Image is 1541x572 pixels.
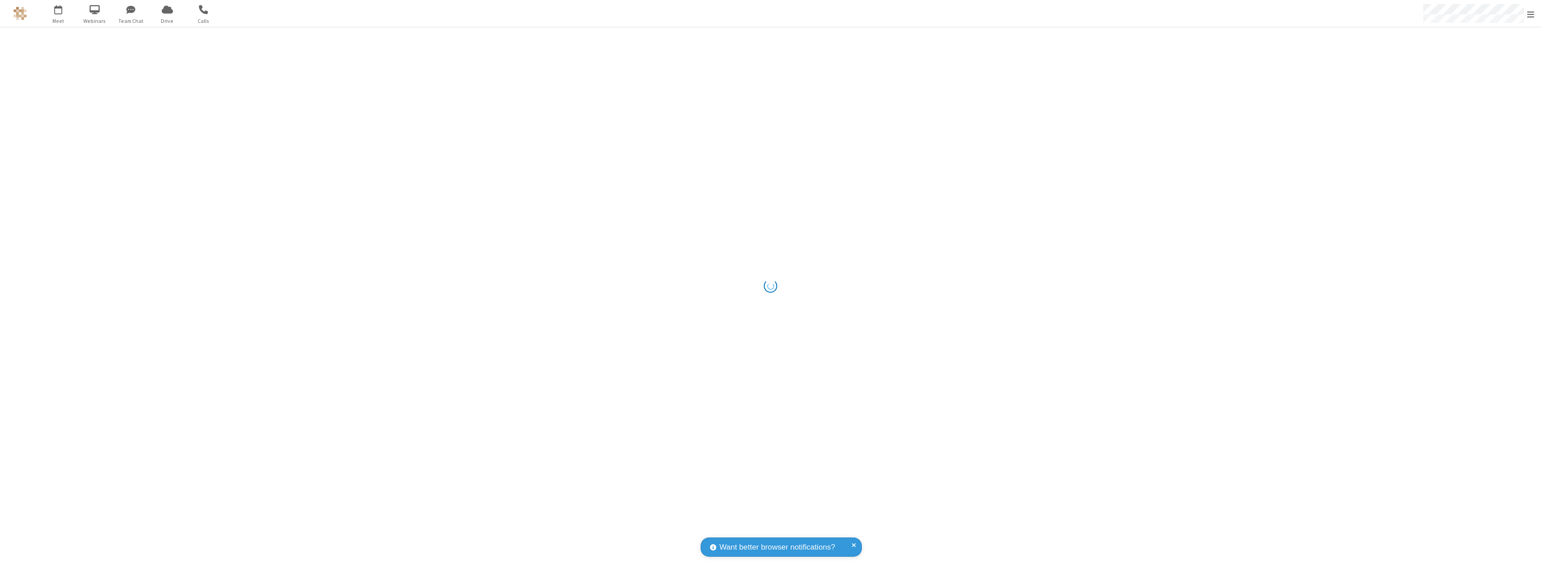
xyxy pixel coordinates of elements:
[114,17,148,25] span: Team Chat
[42,17,75,25] span: Meet
[151,17,184,25] span: Drive
[1519,549,1534,566] iframe: Chat
[13,7,27,20] img: QA Selenium DO NOT DELETE OR CHANGE
[719,542,835,553] span: Want better browser notifications?
[78,17,112,25] span: Webinars
[187,17,220,25] span: Calls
